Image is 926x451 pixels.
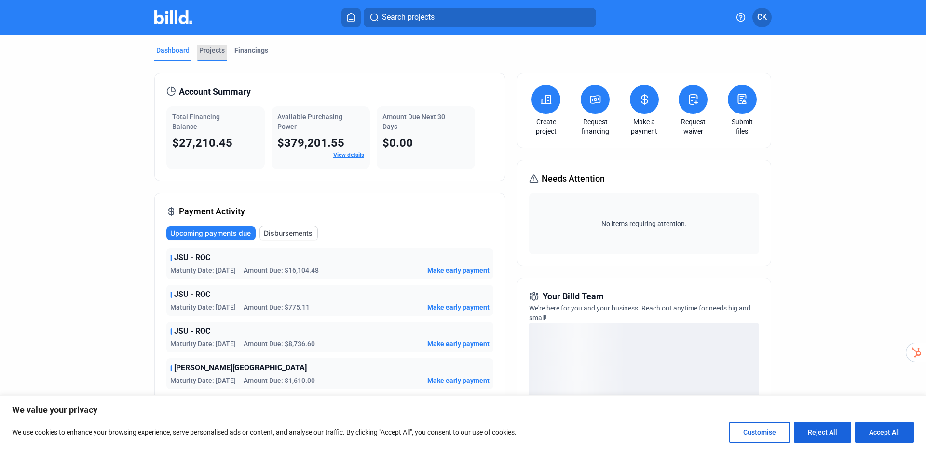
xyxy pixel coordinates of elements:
[382,113,445,130] span: Amount Due Next 30 Days
[729,422,790,443] button: Customise
[172,113,220,130] span: Total Financing Balance
[244,376,315,385] span: Amount Due: $1,610.00
[12,404,914,416] p: We value your privacy
[179,205,245,218] span: Payment Activity
[170,266,236,275] span: Maturity Date: [DATE]
[676,117,710,136] a: Request waiver
[543,290,604,303] span: Your Billd Team
[174,252,210,264] span: JSU - ROC
[364,8,596,27] button: Search projects
[533,219,755,228] span: No items requiring attention.
[166,226,256,240] button: Upcoming payments due
[170,339,236,349] span: Maturity Date: [DATE]
[725,117,759,136] a: Submit files
[427,376,490,385] button: Make early payment
[170,302,236,312] span: Maturity Date: [DATE]
[234,45,268,55] div: Financings
[170,228,251,238] span: Upcoming payments due
[174,325,210,337] span: JSU - ROC
[529,117,563,136] a: Create project
[264,228,313,238] span: Disbursements
[529,323,759,419] div: loading
[199,45,225,55] div: Projects
[529,304,750,322] span: We're here for you and your business. Reach out anytime for needs big and small!
[427,339,490,349] button: Make early payment
[277,136,344,150] span: $379,201.55
[427,266,490,275] button: Make early payment
[855,422,914,443] button: Accept All
[277,113,342,130] span: Available Purchasing Power
[259,226,318,240] button: Disbursements
[12,426,517,438] p: We use cookies to enhance your browsing experience, serve personalised ads or content, and analys...
[179,85,251,99] span: Account Summary
[154,10,192,24] img: Billd Company Logo
[156,45,190,55] div: Dashboard
[244,266,319,275] span: Amount Due: $16,104.48
[170,376,236,385] span: Maturity Date: [DATE]
[333,152,364,158] a: View details
[427,302,490,312] button: Make early payment
[382,12,435,23] span: Search projects
[794,422,851,443] button: Reject All
[752,8,772,27] button: CK
[627,117,661,136] a: Make a payment
[174,289,210,300] span: JSU - ROC
[172,136,232,150] span: $27,210.45
[174,362,307,374] span: [PERSON_NAME][GEOGRAPHIC_DATA]
[244,302,310,312] span: Amount Due: $775.11
[578,117,612,136] a: Request financing
[542,172,605,185] span: Needs Attention
[757,12,767,23] span: CK
[244,339,315,349] span: Amount Due: $8,736.60
[382,136,413,150] span: $0.00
